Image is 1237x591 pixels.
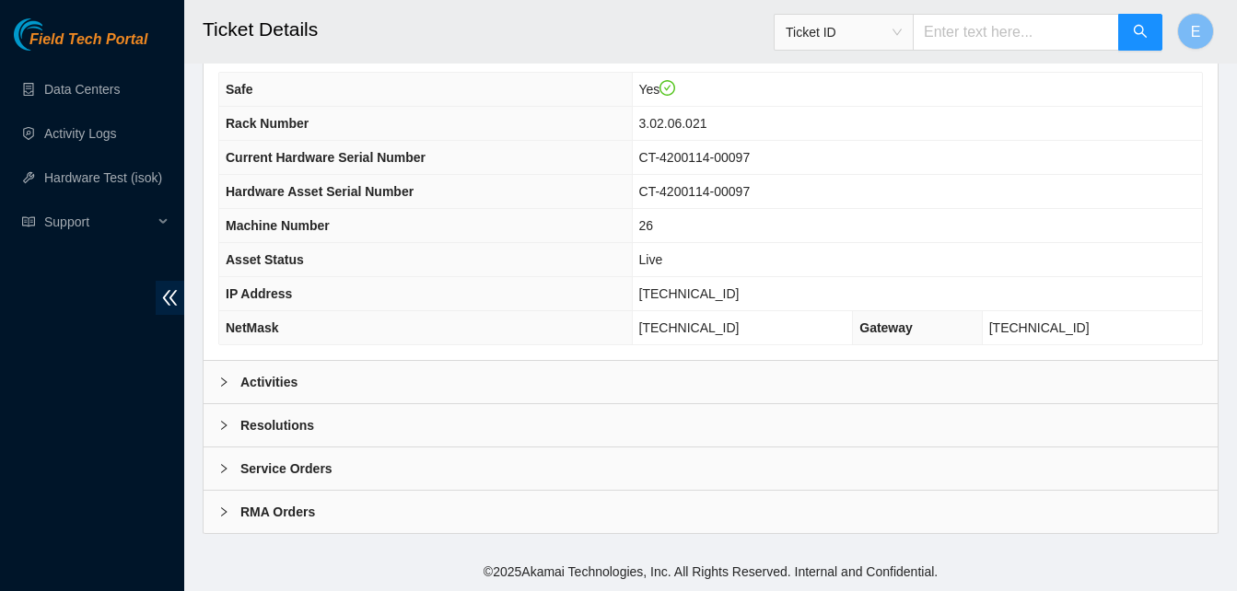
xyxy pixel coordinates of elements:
span: right [218,420,229,431]
span: [TECHNICAL_ID] [639,286,740,301]
span: E [1191,20,1201,43]
span: IP Address [226,286,292,301]
span: double-left [156,281,184,315]
span: Yes [639,82,676,97]
img: Akamai Technologies [14,18,93,51]
button: E [1177,13,1214,50]
span: Machine Number [226,218,330,233]
span: right [218,377,229,388]
div: Activities [204,361,1218,403]
footer: © 2025 Akamai Technologies, Inc. All Rights Reserved. Internal and Confidential. [184,552,1237,591]
div: Resolutions [204,404,1218,446]
span: Ticket ID [786,18,902,46]
span: Current Hardware Serial Number [226,150,426,165]
span: CT-4200114-00097 [639,184,751,199]
span: 3.02.06.021 [639,116,707,131]
span: Hardware Asset Serial Number [226,184,414,199]
span: Live [639,252,663,267]
span: [TECHNICAL_ID] [989,320,1090,335]
span: [TECHNICAL_ID] [639,320,740,335]
a: Data Centers [44,82,120,97]
span: CT-4200114-00097 [639,150,751,165]
span: right [218,506,229,517]
span: right [218,463,229,474]
span: Support [44,203,153,240]
b: Service Orders [240,458,333,479]
a: Hardware Test (isok) [44,170,162,185]
input: Enter text here... [913,14,1119,51]
div: Service Orders [204,447,1218,490]
span: Field Tech Portal [29,31,147,49]
span: check-circle [659,80,676,97]
button: search [1118,14,1162,51]
a: Activity Logs [44,126,117,141]
a: Akamai TechnologiesField Tech Portal [14,33,147,57]
span: Asset Status [226,252,304,267]
span: 26 [639,218,654,233]
b: Resolutions [240,415,314,435]
span: Safe [226,82,253,97]
div: RMA Orders [204,491,1218,533]
span: search [1133,24,1148,41]
b: RMA Orders [240,502,315,522]
span: Gateway [859,320,913,335]
span: Rack Number [226,116,309,131]
b: Activities [240,372,298,392]
span: read [22,215,35,228]
span: NetMask [226,320,279,335]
